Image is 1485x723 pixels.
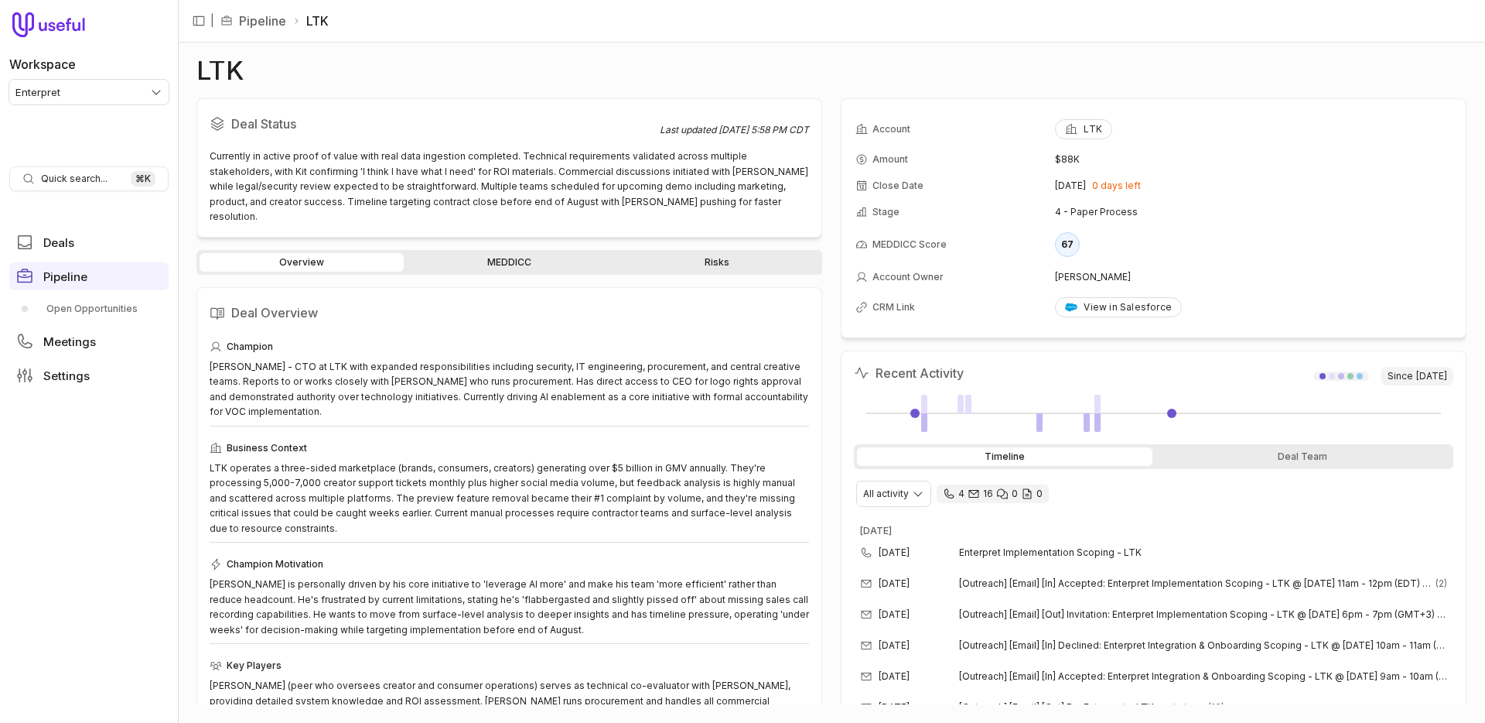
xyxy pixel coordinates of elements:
[854,364,964,382] h2: Recent Activity
[9,262,169,290] a: Pipeline
[131,171,155,187] kbd: ⌘ K
[959,577,1432,590] span: [Outreach] [Email] [In] Accepted: Enterpret Implementation Scoping - LTK @ [DATE] 11am - 12pm (ED...
[196,61,244,80] h1: LTK
[860,525,892,536] time: [DATE]
[210,149,809,224] div: Currently in active proof of value with real data ingestion completed. Technical requirements val...
[879,577,910,590] time: [DATE]
[879,608,910,621] time: [DATE]
[9,55,76,74] label: Workspace
[959,608,1447,621] span: [Outreach] [Email] [Out] Invitation: Enterpret Implementation Scoping - LTK @ [DATE] 6pm - 7pm (G...
[1208,701,1224,714] span: 13 emails in thread
[9,327,169,355] a: Meetings
[879,670,910,683] time: [DATE]
[210,300,809,325] h2: Deal Overview
[1055,265,1452,290] td: [PERSON_NAME]
[9,228,169,256] a: Deals
[210,359,809,420] div: [PERSON_NAME] - CTO at LTK with expanded responsibilities including security, IT engineering, pro...
[872,206,900,218] span: Stage
[1416,370,1447,382] time: [DATE]
[959,701,1205,714] span: [Outreach] [Email] [Out] Re: Enterpret + LTK next steps
[210,555,809,574] div: Champion Motivation
[1055,119,1112,139] button: LTK
[210,338,809,356] div: Champion
[1156,447,1451,466] div: Deal Team
[210,12,214,30] span: |
[9,296,169,321] div: Pipeline submenu
[210,111,660,136] h2: Deal Status
[187,9,210,33] button: Collapse sidebar
[872,238,947,251] span: MEDDICC Score
[872,271,944,283] span: Account Owner
[872,180,923,192] span: Close Date
[9,296,169,321] a: Open Opportunities
[292,12,329,30] li: LTK
[43,336,96,348] span: Meetings
[1435,577,1447,590] span: 2 emails in thread
[9,361,169,389] a: Settings
[872,301,915,314] span: CRM Link
[210,656,809,675] div: Key Players
[43,237,74,248] span: Deals
[959,547,1429,559] span: Enterpret Implementation Scoping - LTK
[1381,367,1453,385] span: Since
[407,253,611,272] a: MEDDICC
[1092,180,1141,192] span: 0 days left
[959,670,1447,683] span: [Outreach] [Email] [In] Accepted: Enterpret Integration & Onboarding Scoping - LTK @ [DATE] 9am -...
[1055,232,1080,257] div: 67
[1055,200,1452,224] td: 4 - Paper Process
[879,547,910,559] time: [DATE]
[1055,297,1182,317] a: View in Salesforce
[879,701,910,714] time: [DATE]
[43,370,90,382] span: Settings
[200,253,404,272] a: Overview
[615,253,819,272] a: Risks
[1055,147,1452,172] td: $88K
[937,485,1049,503] div: 4 calls and 16 email threads
[872,123,910,135] span: Account
[959,639,1447,652] span: [Outreach] [Email] [In] Declined: Enterpret Integration & Onboarding Scoping - LTK @ [DATE] 10am ...
[1055,180,1086,192] time: [DATE]
[719,124,809,135] time: [DATE] 5:58 PM CDT
[1065,123,1102,135] div: LTK
[41,173,108,185] span: Quick search...
[239,12,286,30] a: Pipeline
[660,124,809,136] div: Last updated
[43,271,87,283] span: Pipeline
[210,461,809,536] div: LTK operates a three-sided marketplace (brands, consumers, creators) generating over $5 billion i...
[872,153,908,166] span: Amount
[210,439,809,457] div: Business Context
[1065,301,1172,314] div: View in Salesforce
[879,639,910,652] time: [DATE]
[857,447,1152,466] div: Timeline
[210,577,809,637] div: [PERSON_NAME] is personally driven by his core initiative to 'leverage AI more' and make his team...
